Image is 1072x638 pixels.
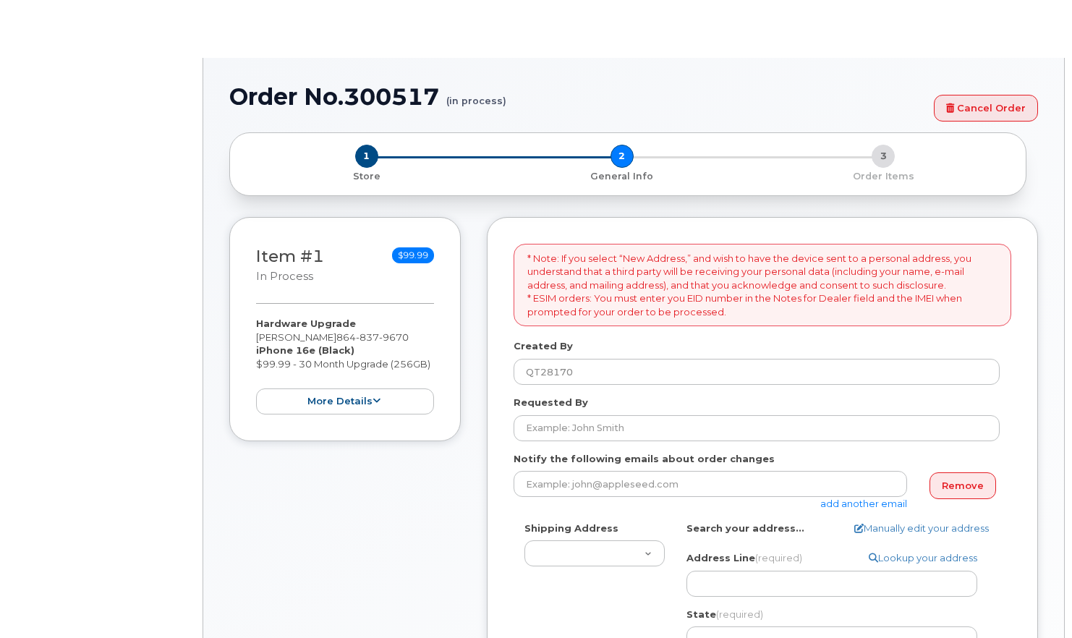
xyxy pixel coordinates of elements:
[686,551,802,565] label: Address Line
[514,396,588,409] label: Requested By
[336,331,409,343] span: 864
[242,168,491,183] a: 1 Store
[934,95,1038,122] a: Cancel Order
[930,472,996,499] a: Remove
[256,247,324,284] h3: Item #1
[514,471,907,497] input: Example: john@appleseed.com
[256,317,434,414] div: [PERSON_NAME] $99.99 - 30 Month Upgrade (256GB)
[527,252,997,319] p: * Note: If you select “New Address,” and wish to have the device sent to a personal address, you ...
[514,339,573,353] label: Created By
[514,415,1000,441] input: Example: John Smith
[256,270,313,283] small: in process
[256,388,434,415] button: more details
[869,551,977,565] a: Lookup your address
[446,84,506,106] small: (in process)
[716,608,763,620] span: (required)
[247,170,485,183] p: Store
[356,331,379,343] span: 837
[379,331,409,343] span: 9670
[755,552,802,563] span: (required)
[256,344,354,356] strong: iPhone 16e (Black)
[854,522,989,535] a: Manually edit your address
[355,145,378,168] span: 1
[229,84,927,109] h1: Order No.300517
[524,522,618,535] label: Shipping Address
[392,247,434,263] span: $99.99
[514,452,775,466] label: Notify the following emails about order changes
[686,608,763,621] label: State
[686,522,804,535] label: Search your address...
[820,498,907,509] a: add another email
[256,318,356,329] strong: Hardware Upgrade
